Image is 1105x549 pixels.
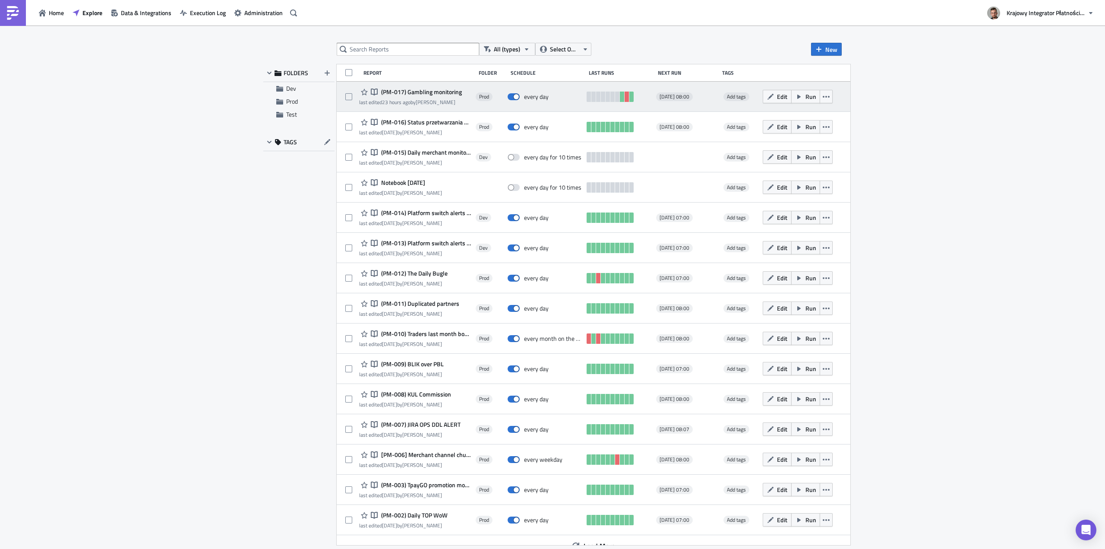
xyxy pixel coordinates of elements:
[359,401,451,408] div: last edited by [PERSON_NAME]
[479,124,489,130] span: Prod
[763,422,792,436] button: Edit
[723,183,749,192] span: Add tags
[524,425,549,433] div: every day
[660,214,689,221] span: [DATE] 07:00
[763,150,792,164] button: Edit
[524,335,582,343] div: every month on the 25th
[763,181,792,194] button: Edit
[777,92,787,101] span: Edit
[660,365,689,372] span: [DATE] 07:00
[479,93,489,100] span: Prod
[479,396,489,403] span: Prod
[805,152,816,162] span: Run
[230,6,287,19] a: Administration
[805,455,816,464] span: Run
[359,190,442,196] div: last edited by [PERSON_NAME]
[723,123,749,131] span: Add tags
[791,241,820,254] button: Run
[379,451,471,459] span: [PM-006] Merchant channel churn
[805,394,816,403] span: Run
[791,422,820,436] button: Run
[763,241,792,254] button: Edit
[382,219,397,227] time: 2025-03-26T13:43:25Z
[359,492,471,498] div: last edited by [PERSON_NAME]
[777,152,787,162] span: Edit
[363,70,474,76] div: Report
[763,362,792,375] button: Edit
[777,515,787,524] span: Edit
[524,214,549,222] div: every day
[479,486,489,493] span: Prod
[359,341,471,347] div: last edited by [PERSON_NAME]
[723,213,749,222] span: Add tags
[121,8,171,17] span: Data & Integrations
[723,274,749,282] span: Add tags
[660,396,689,403] span: [DATE] 08:00
[791,150,820,164] button: Run
[284,138,297,146] span: TAGS
[723,455,749,464] span: Add tags
[68,6,107,19] a: Explore
[524,486,549,494] div: every day
[359,159,471,166] div: last edited by [PERSON_NAME]
[777,425,787,434] span: Edit
[382,128,397,136] time: 2025-06-25T08:56:26Z
[382,279,397,288] time: 2025-02-27T12:00:32Z
[660,486,689,493] span: [DATE] 07:00
[805,364,816,373] span: Run
[107,6,176,19] button: Data & Integrations
[382,340,397,348] time: 2025-02-03T15:54:42Z
[286,84,296,93] span: Dev
[379,360,444,368] span: (PM-009) BLIK over PBL
[722,70,759,76] div: Tags
[382,189,397,197] time: 2025-04-02T08:51:38Z
[359,250,471,257] div: last edited by [PERSON_NAME]
[479,365,489,372] span: Prod
[286,110,297,119] span: Test
[763,392,792,406] button: Edit
[660,456,689,463] span: [DATE] 08:00
[284,69,308,77] span: FOLDERS
[777,213,787,222] span: Edit
[379,270,448,277] span: (PM-012) The Daily Bugle
[6,6,20,20] img: PushMetrics
[727,153,746,161] span: Add tags
[359,522,448,529] div: last edited by [PERSON_NAME]
[550,44,579,54] span: Select Owner
[805,334,816,343] span: Run
[723,486,749,494] span: Add tags
[763,120,792,133] button: Edit
[791,453,820,466] button: Run
[777,122,787,131] span: Edit
[727,183,746,191] span: Add tags
[524,123,549,131] div: every day
[723,244,749,252] span: Add tags
[359,99,462,105] div: last edited by [PERSON_NAME]
[805,122,816,131] span: Run
[777,243,787,252] span: Edit
[727,304,746,312] span: Add tags
[479,426,489,433] span: Prod
[727,365,746,373] span: Add tags
[660,124,689,130] span: [DATE] 08:00
[723,153,749,162] span: Add tags
[727,213,746,222] span: Add tags
[791,513,820,527] button: Run
[777,183,787,192] span: Edit
[660,275,689,282] span: [DATE] 07:00
[727,395,746,403] span: Add tags
[379,118,471,126] span: (PM-016) Status przetwarzania Scheduled Queries
[727,425,746,433] span: Add tags
[777,334,787,343] span: Edit
[359,432,461,438] div: last edited by [PERSON_NAME]
[359,280,448,287] div: last edited by [PERSON_NAME]
[524,274,549,282] div: every day
[244,8,283,17] span: Administration
[379,300,459,308] span: (PM-011) Duplicated partners
[727,274,746,282] span: Add tags
[524,395,549,403] div: every day
[660,244,689,251] span: [DATE] 07:00
[791,332,820,345] button: Run
[479,154,488,161] span: Dev
[382,521,397,530] time: 2024-08-14T13:55:34Z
